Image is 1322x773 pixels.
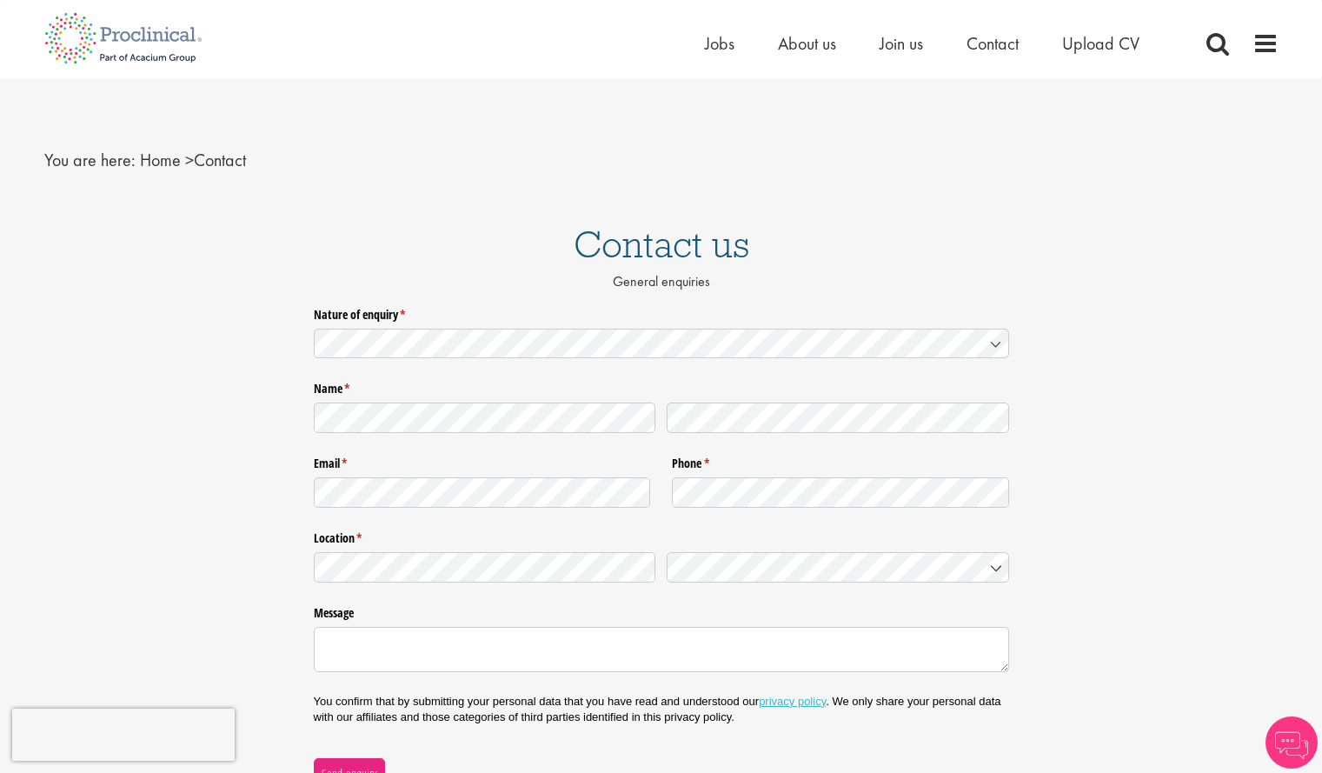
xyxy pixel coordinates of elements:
legend: Location [314,524,1009,547]
label: Phone [672,450,1009,472]
a: Contact [967,32,1019,55]
a: About us [778,32,836,55]
input: Country [667,552,1009,583]
label: Email [314,450,651,472]
label: Message [314,599,1009,622]
a: Join us [880,32,923,55]
img: Chatbot [1266,716,1318,769]
input: State / Province / Region [314,552,656,583]
a: Jobs [705,32,734,55]
span: > [185,149,194,171]
a: privacy policy [759,695,826,708]
label: Nature of enquiry [314,300,1009,323]
input: Last [667,403,1009,433]
a: breadcrumb link to Home [140,149,181,171]
a: Upload CV [1062,32,1139,55]
input: First [314,403,656,433]
legend: Name [314,375,1009,397]
p: You confirm that by submitting your personal data that you have read and understood our . We only... [314,694,1009,725]
iframe: reCAPTCHA [12,709,235,761]
span: You are here: [44,149,136,171]
span: Contact [140,149,246,171]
